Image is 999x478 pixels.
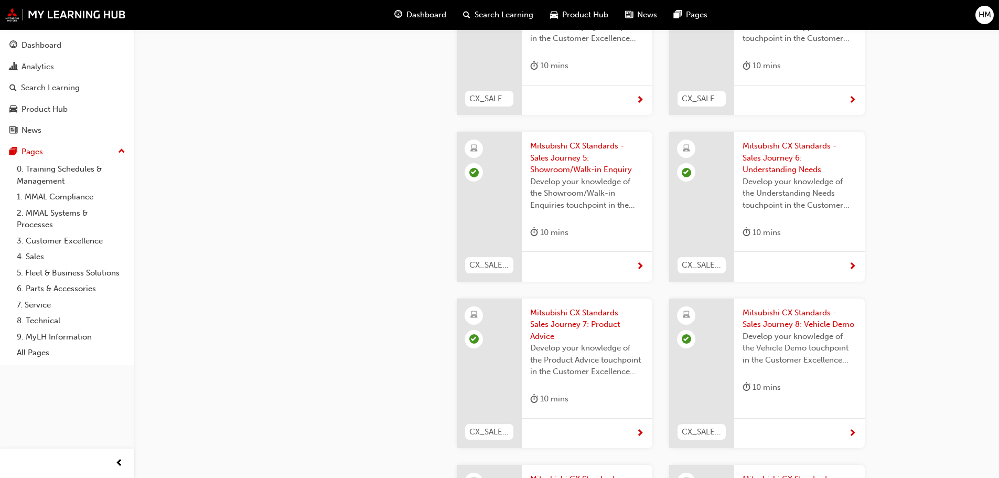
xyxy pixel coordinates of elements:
[530,307,644,343] span: Mitsubishi CX Standards - Sales Journey 7: Product Advice
[13,233,130,249] a: 3. Customer Excellence
[13,161,130,189] a: 0. Training Schedules & Management
[743,59,750,72] span: duration-icon
[386,4,455,26] a: guage-iconDashboard
[636,429,644,439] span: next-icon
[625,8,633,22] span: news-icon
[848,262,856,272] span: next-icon
[530,392,538,406] span: duration-icon
[469,168,479,177] span: learningRecordVerb_PASS-icon
[115,457,123,470] span: prev-icon
[455,4,542,26] a: search-iconSearch Learning
[669,132,865,282] a: CX_SALES_M06Mitsubishi CX Standards - Sales Journey 6: Understanding NeedsDevelop your knowledge ...
[9,62,17,72] span: chart-icon
[743,226,781,239] div: 10 mins
[463,8,470,22] span: search-icon
[637,9,657,21] span: News
[13,205,130,233] a: 2. MMAL Systems & Processes
[665,4,716,26] a: pages-iconPages
[118,145,125,158] span: up-icon
[975,6,994,24] button: HM
[475,9,533,21] span: Search Learning
[530,59,568,72] div: 10 mins
[682,426,722,438] span: CX_SALES_M08
[22,61,54,73] div: Analytics
[406,9,446,21] span: Dashboard
[4,142,130,162] button: Pages
[469,334,479,344] span: learningRecordVerb_PASS-icon
[683,309,690,322] span: learningResourceType_ELEARNING-icon
[636,262,644,272] span: next-icon
[13,329,130,345] a: 9. MyLH Information
[683,142,690,156] span: learningResourceType_ELEARNING-icon
[469,93,509,105] span: CX_SALES_M03
[743,381,750,394] span: duration-icon
[22,103,68,115] div: Product Hub
[530,342,644,378] span: Develop your knowledge of the Product Advice touchpoint in the Customer Excellence (CX) Sales jou...
[686,9,707,21] span: Pages
[743,140,856,176] span: Mitsubishi CX Standards - Sales Journey 6: Understanding Needs
[13,265,130,281] a: 5. Fleet & Business Solutions
[9,41,17,50] span: guage-icon
[530,59,538,72] span: duration-icon
[22,39,61,51] div: Dashboard
[743,176,856,211] span: Develop your knowledge of the Understanding Needs touchpoint in the Customer Excellence (CX) Sale...
[469,426,509,438] span: CX_SALES_M07
[13,281,130,297] a: 6. Parts & Accessories
[13,345,130,361] a: All Pages
[470,142,478,156] span: learningResourceType_ELEARNING-icon
[4,78,130,98] a: Search Learning
[4,121,130,140] a: News
[530,392,568,406] div: 10 mins
[21,82,80,94] div: Search Learning
[682,259,722,271] span: CX_SALES_M06
[550,8,558,22] span: car-icon
[562,9,608,21] span: Product Hub
[470,309,478,322] span: learningResourceType_ELEARNING-icon
[13,313,130,329] a: 8. Technical
[848,429,856,439] span: next-icon
[617,4,665,26] a: news-iconNews
[394,8,402,22] span: guage-icon
[743,59,781,72] div: 10 mins
[530,226,568,239] div: 10 mins
[469,259,509,271] span: CX_SALES_M05
[9,126,17,135] span: news-icon
[9,105,17,114] span: car-icon
[9,83,17,93] span: search-icon
[743,381,781,394] div: 10 mins
[743,226,750,239] span: duration-icon
[979,9,991,21] span: HM
[4,100,130,119] a: Product Hub
[636,96,644,105] span: next-icon
[4,34,130,142] button: DashboardAnalyticsSearch LearningProduct HubNews
[13,249,130,265] a: 4. Sales
[682,334,691,344] span: learningRecordVerb_PASS-icon
[13,189,130,205] a: 1. MMAL Compliance
[669,299,865,449] a: CX_SALES_M08Mitsubishi CX Standards - Sales Journey 8: Vehicle DemoDevelop your knowledge of the ...
[682,168,691,177] span: learningRecordVerb_PASS-icon
[674,8,682,22] span: pages-icon
[13,297,130,313] a: 7. Service
[530,140,644,176] span: Mitsubishi CX Standards - Sales Journey 5: Showroom/Walk-in Enquiry
[22,146,43,158] div: Pages
[9,147,17,157] span: pages-icon
[743,331,856,366] span: Develop your knowledge of the Vehicle Demo touchpoint in the Customer Excellence (CX) Sales journey.
[530,176,644,211] span: Develop your knowledge of the Showroom/Walk-in Enquiries touchpoint in the Customer Excellence (C...
[743,307,856,331] span: Mitsubishi CX Standards - Sales Journey 8: Vehicle Demo
[682,93,722,105] span: CX_SALES_M04
[22,124,41,136] div: News
[4,57,130,77] a: Analytics
[457,132,652,282] a: CX_SALES_M05Mitsubishi CX Standards - Sales Journey 5: Showroom/Walk-in EnquiryDevelop your knowl...
[530,226,538,239] span: duration-icon
[542,4,617,26] a: car-iconProduct Hub
[848,96,856,105] span: next-icon
[4,36,130,55] a: Dashboard
[5,8,126,22] img: mmal
[457,299,652,449] a: CX_SALES_M07Mitsubishi CX Standards - Sales Journey 7: Product AdviceDevelop your knowledge of th...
